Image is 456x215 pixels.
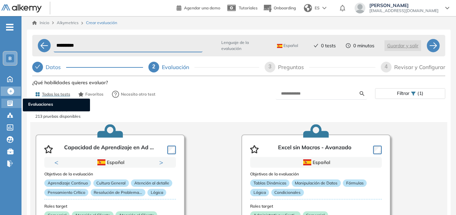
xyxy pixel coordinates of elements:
p: Fórmulas [343,179,367,187]
div: Datos [32,62,143,72]
p: Aprendizaje Continuo [44,179,91,187]
div: Revisar y Configurar [394,62,445,72]
p: 213 pruebas disponibles [35,113,442,119]
button: Todos los tests [32,89,73,100]
div: Evaluación [162,62,194,72]
p: Cultura General [93,179,129,187]
span: (1) [417,89,423,98]
span: Favoritos [85,91,103,97]
span: Filtrar [397,89,409,98]
span: 2 [152,64,155,69]
button: 2 [113,168,118,169]
a: Inicio [32,20,49,26]
img: arrow [322,7,326,9]
span: Español [277,43,298,48]
p: Lógica [147,189,166,196]
div: 3Preguntas [265,62,375,72]
p: Atención al detalle [131,179,172,187]
div: 2Evaluación [148,62,259,72]
div: Español [274,159,358,166]
span: Lenguaje de la evaluación [221,40,268,52]
button: Onboarding [263,1,296,15]
span: Necesito otro test [121,91,155,97]
p: Manipulación de Datos [292,179,341,187]
p: Tablas Dinámicas [250,179,289,187]
div: Preguntas [278,62,309,72]
h3: Objetivos de la evaluación [44,172,176,176]
img: ESP [303,159,311,165]
p: Condicionales [271,189,304,196]
span: 0 tests [321,42,336,49]
span: check [35,64,40,69]
img: world [304,4,312,12]
span: Todos los tests [42,91,70,97]
p: Lógica [250,189,269,196]
i: - [6,26,13,28]
iframe: Chat Widget [422,183,456,215]
div: Widget de chat [422,183,456,215]
span: 3 [269,64,272,69]
span: Onboarding [274,5,296,10]
span: Tutoriales [239,5,258,10]
p: Capacidad de Aprendizaje en Ad ... [64,144,154,154]
h3: Roles target [250,204,382,209]
span: 4 [385,64,388,69]
span: Evaluaciones [28,101,85,109]
button: 1 [102,168,110,169]
span: check [314,43,318,48]
h3: Objetivos de la evaluación [250,172,382,176]
span: clock-circle [346,43,351,48]
span: Crear evaluación [86,20,117,26]
span: B [8,56,12,61]
div: Español [68,159,152,166]
p: Pensamiento Crítico [44,189,88,196]
span: ES [315,5,320,11]
h3: Roles target [44,204,176,209]
span: Agendar una demo [184,5,220,10]
img: Logo [1,4,42,13]
div: 4Revisar y Configurar [381,62,445,72]
p: Resolución de Problema... [91,189,145,196]
span: 0 minutos [353,42,374,49]
p: Todos los tests [35,106,442,113]
button: Necesito otro test [109,88,158,101]
p: Excel sin Macros - Avanzado [278,144,351,154]
button: Previous [54,159,61,166]
button: Favoritos [76,89,106,100]
span: ¿Qué habilidades quieres evaluar? [32,79,108,86]
a: Agendar una demo [177,3,220,11]
span: Alkymetrics [57,20,79,25]
div: Datos [46,62,66,72]
img: ESP [277,44,282,48]
span: [EMAIL_ADDRESS][DOMAIN_NAME] [369,8,439,13]
button: Next [159,159,166,166]
span: [PERSON_NAME] [369,3,439,8]
img: ESP [97,159,105,165]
